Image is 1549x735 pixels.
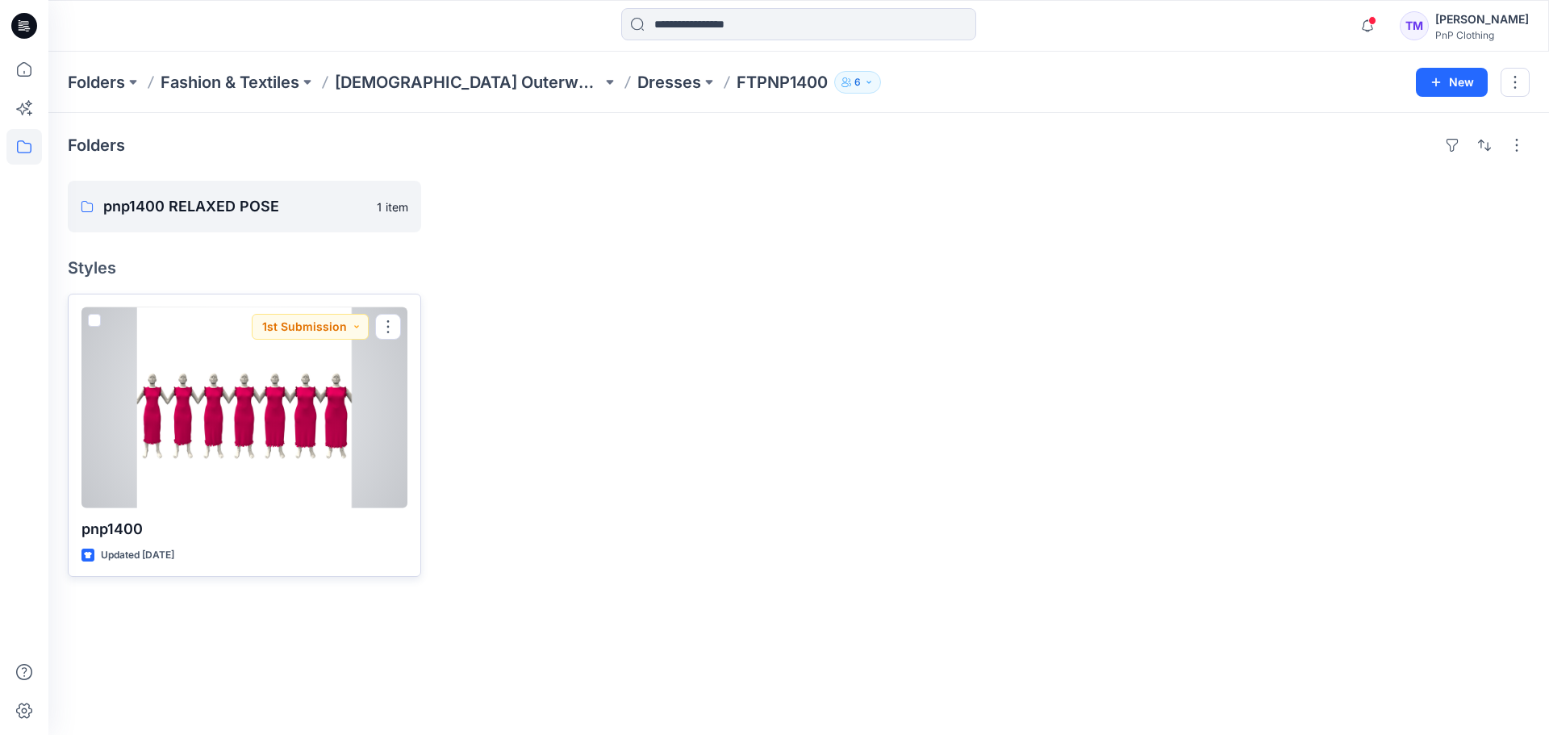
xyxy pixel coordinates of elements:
button: New [1416,68,1488,97]
a: pnp1400 [81,307,407,508]
p: FTPNP1400 [737,71,828,94]
a: pnp1400 RELAXED POSE1 item [68,181,421,232]
a: [DEMOGRAPHIC_DATA] Outerwear [335,71,602,94]
a: Dresses [637,71,701,94]
p: pnp1400 RELAXED POSE [103,195,367,218]
button: 6 [834,71,881,94]
p: 1 item [377,198,408,215]
a: Fashion & Textiles [161,71,299,94]
div: TM [1400,11,1429,40]
p: pnp1400 [81,518,407,541]
p: 6 [854,73,861,91]
p: Updated [DATE] [101,547,174,564]
a: Folders [68,71,125,94]
div: [PERSON_NAME] [1435,10,1529,29]
div: PnP Clothing [1435,29,1529,41]
h4: Styles [68,258,1530,278]
h4: Folders [68,136,125,155]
